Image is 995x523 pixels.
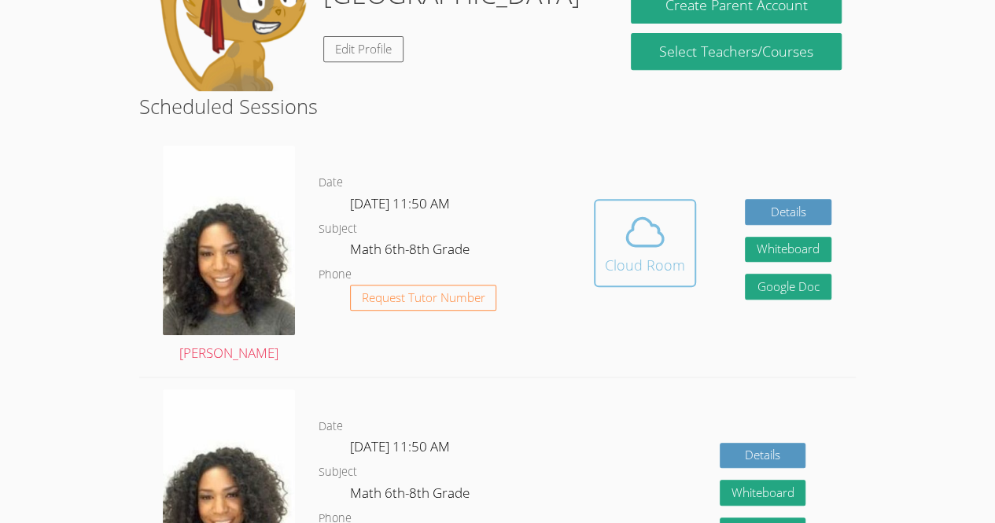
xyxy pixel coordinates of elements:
dd: Math 6th-8th Grade [350,238,473,265]
a: Details [720,443,806,469]
img: avatar.png [163,145,295,335]
dt: Subject [319,219,357,239]
span: Request Tutor Number [362,292,485,304]
a: Details [745,199,831,225]
div: Cloud Room [605,254,685,276]
h2: Scheduled Sessions [139,91,856,121]
a: Edit Profile [323,36,404,62]
button: Whiteboard [720,480,806,506]
a: [PERSON_NAME] [163,145,295,365]
span: [DATE] 11:50 AM [350,437,450,455]
dt: Subject [319,462,357,482]
dd: Math 6th-8th Grade [350,482,473,509]
button: Cloud Room [594,199,696,287]
button: Request Tutor Number [350,285,497,311]
dt: Date [319,173,343,193]
a: Select Teachers/Courses [631,33,841,70]
span: [DATE] 11:50 AM [350,194,450,212]
a: Google Doc [745,274,831,300]
button: Whiteboard [745,237,831,263]
dt: Date [319,417,343,436]
dt: Phone [319,265,352,285]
